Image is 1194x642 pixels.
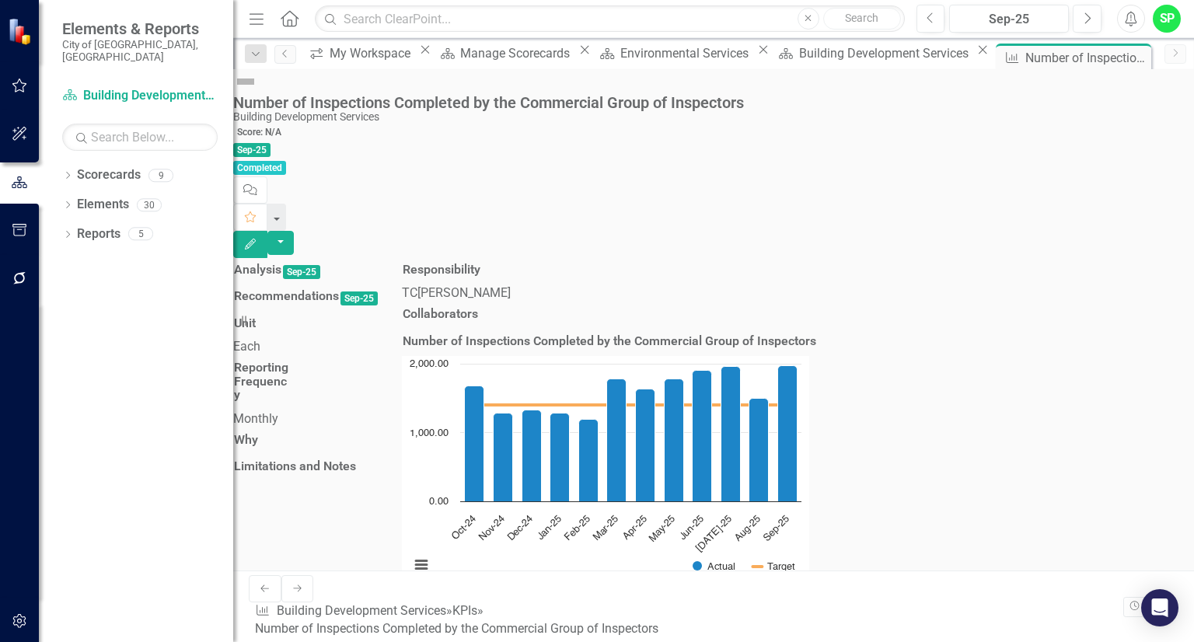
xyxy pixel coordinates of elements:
text: Sep-25 [761,514,791,543]
h3: Limitations and Notes [234,459,356,473]
text: Apr-25 [620,514,648,542]
text: Feb-25 [563,514,592,543]
path: Aug-25, 1,493. Actual. [749,399,768,502]
path: May-25, 1,779. Actual. [664,379,683,502]
g: Actual, series 1 of 2. Bar series with 12 bars. [464,366,797,502]
span: Search [845,12,878,24]
span: Completed [233,161,286,175]
text: Nov-24 [477,514,506,543]
div: Number of Inspections Completed by the Commercial Group of Inspectors [255,620,665,638]
path: Sep-25, 1,976. Actual. [777,366,797,502]
div: 5 [128,228,153,241]
button: SP [1153,5,1181,33]
text: May-25 [647,514,677,544]
div: » » [255,602,665,638]
path: Jan-25, 1,281. Actual. [550,413,569,502]
input: Search ClearPoint... [315,5,904,33]
a: KPIs [452,603,477,618]
path: Apr-25, 1,630. Actual. [635,389,655,502]
path: Mar-25, 1,782. Actual. [606,379,626,502]
text: Jan-25 [536,514,564,542]
input: Search Below... [62,124,218,151]
div: TC [402,284,417,302]
text: Jun-25 [677,514,705,542]
text: Dec-24 [506,514,535,543]
a: Environmental Services [595,44,753,63]
button: Search [823,8,901,30]
a: Building Development Services [773,44,972,63]
text: [DATE]-25 [693,514,734,554]
h3: Collaborators [403,307,478,321]
path: Oct-24, 1,680. Actual. [464,386,484,502]
svg: Interactive chart [402,356,809,589]
div: Chart. Highcharts interactive chart. [402,356,817,589]
span: Score: N/A [233,125,285,139]
span: Sep-25 [233,143,271,157]
text: Oct-24 [450,514,478,542]
a: My Workspace [304,44,415,63]
span: Each [233,339,260,354]
div: Building Development Services [799,44,973,63]
h3: Number of Inspections Completed by the Commercial Group of Inspectors [403,334,816,348]
h3: Why [234,433,258,447]
a: Building Development Services [277,603,446,618]
button: Show Target [752,560,795,572]
div: 30 [137,198,162,211]
a: Scorecards [77,166,141,184]
img: Not Defined [233,69,258,94]
a: Elements [77,196,129,214]
h3: Responsibility [403,263,480,277]
button: View chart menu, Chart [410,554,432,576]
h3: Analysis [234,263,281,277]
text: Mar-25 [591,514,620,543]
div: 9 [148,169,173,182]
text: 2,000.00 [410,359,449,369]
path: Feb-25, 1,187. Actual. [578,420,598,502]
path: Dec-24, 1,324. Actual. [522,410,541,502]
img: ClearPoint Strategy [8,18,35,45]
h3: Reporting Frequency [234,361,292,402]
a: Manage Scorecards [435,44,574,63]
span: Elements & Reports [62,19,218,38]
div: Number of Inspections Completed by the Commercial Group of Inspectors [233,94,1186,111]
a: Reports [77,225,120,243]
small: City of [GEOGRAPHIC_DATA], [GEOGRAPHIC_DATA] [62,38,218,64]
h3: Recommendations [234,289,339,303]
div: [PERSON_NAME] [417,284,511,302]
button: Sep-25 [949,5,1069,33]
text: Aug-25 [732,514,762,543]
text: 1,000.00 [410,428,449,438]
path: Nov-24, 1,284. Actual. [493,413,512,502]
div: Sep-25 [955,10,1063,29]
path: Jun-25, 1,900. Actual. [692,371,711,502]
div: Environmental Services [620,44,753,63]
div: Building Development Services [233,111,1186,123]
path: Jul-25, 1,966. Actual. [721,367,740,502]
span: Sep-25 [340,291,378,305]
div: Monthly [233,410,294,428]
div: Open Intercom Messenger [1141,589,1178,626]
button: Show Actual [693,560,735,572]
div: Number of Inspections Completed by the Commercial Group of Inspectors [1025,48,1147,68]
a: Building Development Services [62,87,218,105]
div: My Workspace [330,44,415,63]
div: Manage Scorecards [460,44,574,63]
span: Sep-25 [283,265,320,279]
text: 0.00 [429,497,449,507]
